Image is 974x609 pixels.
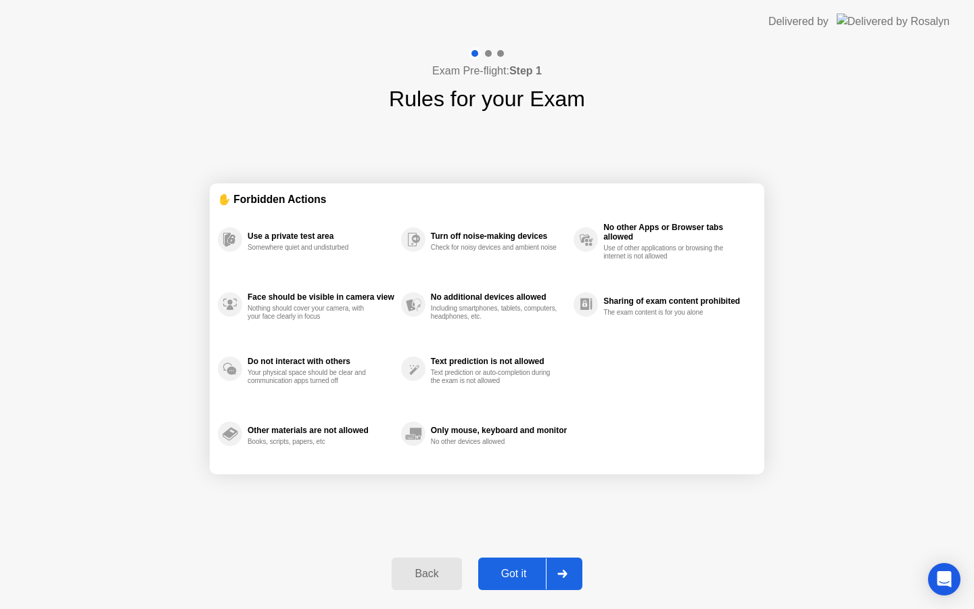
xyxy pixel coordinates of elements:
[509,65,542,76] b: Step 1
[431,369,559,385] div: Text prediction or auto-completion during the exam is not allowed
[603,296,749,306] div: Sharing of exam content prohibited
[392,558,461,590] button: Back
[603,244,731,261] div: Use of other applications or browsing the internet is not allowed
[248,292,394,302] div: Face should be visible in camera view
[432,63,542,79] h4: Exam Pre-flight:
[248,244,375,252] div: Somewhere quiet and undisturbed
[482,568,546,580] div: Got it
[928,563,960,595] div: Open Intercom Messenger
[218,191,756,207] div: ✋ Forbidden Actions
[431,438,559,446] div: No other devices allowed
[478,558,582,590] button: Got it
[248,438,375,446] div: Books, scripts, papers, etc
[431,426,567,435] div: Only mouse, keyboard and monitor
[248,426,394,435] div: Other materials are not allowed
[431,244,559,252] div: Check for noisy devices and ambient noise
[248,357,394,366] div: Do not interact with others
[248,369,375,385] div: Your physical space should be clear and communication apps turned off
[603,309,731,317] div: The exam content is for you alone
[431,231,567,241] div: Turn off noise-making devices
[768,14,829,30] div: Delivered by
[603,223,749,242] div: No other Apps or Browser tabs allowed
[837,14,950,29] img: Delivered by Rosalyn
[396,568,457,580] div: Back
[431,304,559,321] div: Including smartphones, tablets, computers, headphones, etc.
[389,83,585,115] h1: Rules for your Exam
[248,304,375,321] div: Nothing should cover your camera, with your face clearly in focus
[431,357,567,366] div: Text prediction is not allowed
[248,231,394,241] div: Use a private test area
[431,292,567,302] div: No additional devices allowed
